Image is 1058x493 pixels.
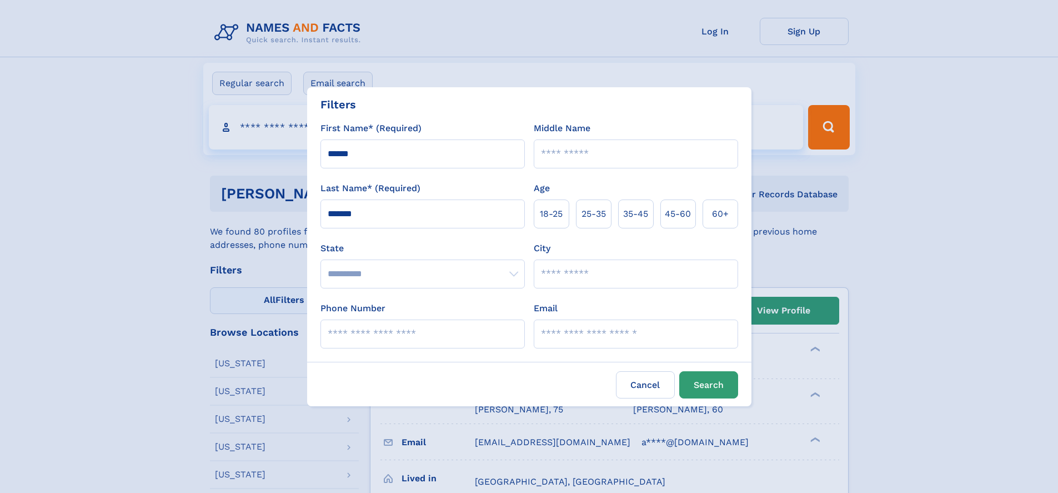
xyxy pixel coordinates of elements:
div: Filters [320,96,356,113]
label: State [320,242,525,255]
button: Search [679,371,738,399]
span: 60+ [712,207,729,221]
label: First Name* (Required) [320,122,422,135]
span: 45‑60 [665,207,691,221]
label: Email [534,302,558,315]
label: Cancel [616,371,675,399]
label: Age [534,182,550,195]
span: 18‑25 [540,207,563,221]
span: 25‑35 [581,207,606,221]
label: City [534,242,550,255]
label: Last Name* (Required) [320,182,420,195]
label: Middle Name [534,122,590,135]
label: Phone Number [320,302,385,315]
span: 35‑45 [623,207,648,221]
